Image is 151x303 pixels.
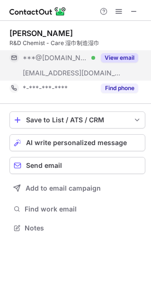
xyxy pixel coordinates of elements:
span: [EMAIL_ADDRESS][DOMAIN_NAME] [23,69,121,77]
div: Save to List / ATS / CRM [26,116,129,124]
button: Reveal Button [101,53,138,63]
span: Notes [25,224,142,232]
span: ***@[DOMAIN_NAME] [23,54,88,62]
button: Send email [9,157,145,174]
button: Add to email campaign [9,180,145,197]
button: Notes [9,221,145,235]
span: AI write personalized message [26,139,127,147]
button: AI write personalized message [9,134,145,151]
span: Find work email [25,205,142,213]
span: Add to email campaign [26,184,101,192]
button: save-profile-one-click [9,111,145,129]
span: Send email [26,162,62,169]
img: ContactOut v5.3.10 [9,6,66,17]
button: Find work email [9,202,145,216]
button: Reveal Button [101,83,138,93]
div: [PERSON_NAME] [9,28,73,38]
div: R&D Chemist - Care 湿巾制造湿巾 [9,39,145,47]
